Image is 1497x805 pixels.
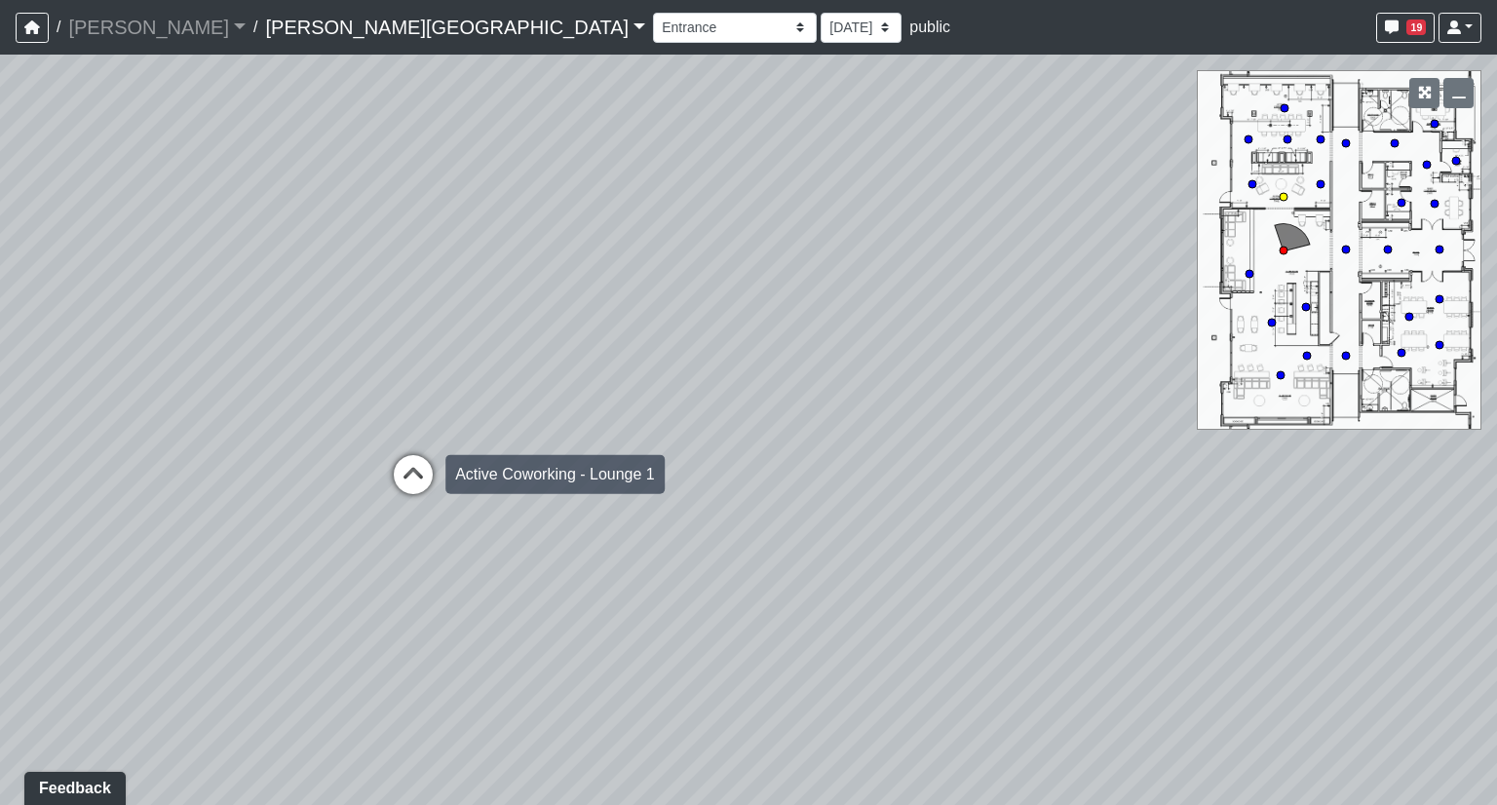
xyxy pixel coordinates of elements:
a: [PERSON_NAME] [68,8,246,47]
span: / [49,8,68,47]
a: [PERSON_NAME][GEOGRAPHIC_DATA] [265,8,645,47]
iframe: Ybug feedback widget [15,766,130,805]
span: public [909,19,950,35]
span: / [246,8,265,47]
div: Active Coworking - Lounge 1 [445,455,665,494]
span: 19 [1406,19,1426,35]
button: 19 [1376,13,1435,43]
